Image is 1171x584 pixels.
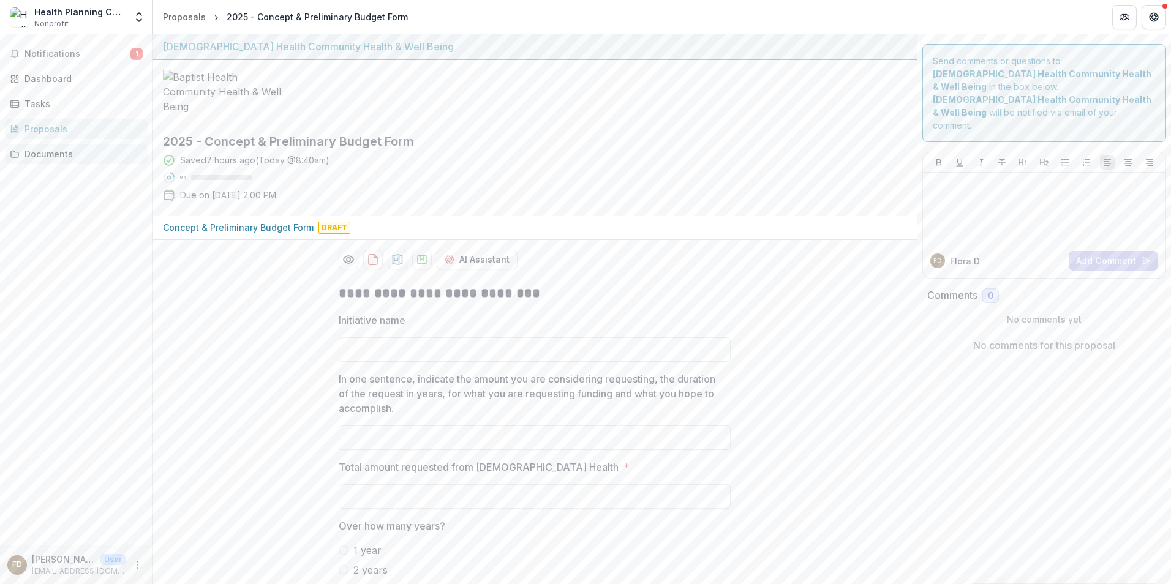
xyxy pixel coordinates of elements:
[952,155,967,170] button: Underline
[339,460,619,474] p: Total amount requested from [DEMOGRAPHIC_DATA] Health
[973,338,1115,353] p: No comments for this proposal
[933,258,941,264] div: Flora Davis
[922,44,1167,142] div: Send comments or questions to in the box below. will be notified via email of your comment.
[933,69,1151,92] strong: [DEMOGRAPHIC_DATA] Health Community Health & Well Being
[1015,155,1030,170] button: Heading 1
[163,221,314,234] p: Concept & Preliminary Budget Form
[988,291,993,301] span: 0
[339,518,445,533] p: Over how many years?
[227,10,408,23] div: 2025 - Concept & Preliminary Budget Form
[1100,155,1115,170] button: Align Left
[12,561,22,569] div: Flora Davis
[927,290,977,301] h2: Comments
[412,250,432,269] button: download-proposal
[32,566,126,577] p: [EMAIL_ADDRESS][DOMAIN_NAME]
[163,134,887,149] h2: 2025 - Concept & Preliminary Budget Form
[353,543,382,558] span: 1 year
[1058,155,1072,170] button: Bullet List
[130,558,145,572] button: More
[363,250,383,269] button: download-proposal
[932,155,946,170] button: Bold
[1079,155,1094,170] button: Ordered List
[353,563,388,577] span: 2 years
[1142,155,1157,170] button: Align Right
[339,313,405,328] p: Initiative name
[5,119,148,139] a: Proposals
[24,72,138,85] div: Dashboard
[24,49,130,59] span: Notifications
[5,144,148,164] a: Documents
[5,94,148,114] a: Tasks
[180,154,329,167] div: Saved 7 hours ago ( Today @ 8:40am )
[32,553,96,566] p: [PERSON_NAME]
[1112,5,1137,29] button: Partners
[10,7,29,27] img: Health Planning Council Of Northeast Florida Inc
[34,6,126,18] div: Health Planning Council Of Northeast [US_STATE] Inc
[1037,155,1052,170] button: Heading 2
[100,554,126,565] p: User
[24,148,138,160] div: Documents
[339,250,358,269] button: Preview 03517539-f2ed-417d-ba07-ceed9dd4ece2-0.pdf
[5,44,148,64] button: Notifications1
[950,255,980,268] p: Flora D
[995,155,1009,170] button: Strike
[933,94,1151,118] strong: [DEMOGRAPHIC_DATA] Health Community Health & Well Being
[24,97,138,110] div: Tasks
[339,372,723,416] p: In one sentence, indicate the amount you are considering requesting, the duration of the request ...
[158,8,211,26] a: Proposals
[437,250,518,269] button: AI Assistant
[974,155,988,170] button: Italicize
[388,250,407,269] button: download-proposal
[927,313,1162,326] p: No comments yet
[163,39,907,54] div: [DEMOGRAPHIC_DATA] Health Community Health & Well Being
[318,222,350,234] span: Draft
[1121,155,1135,170] button: Align Center
[5,69,148,89] a: Dashboard
[180,189,276,201] p: Due on [DATE] 2:00 PM
[130,48,143,60] span: 1
[163,70,285,114] img: Baptist Health Community Health & Well Being
[180,173,186,182] p: 0 %
[130,5,148,29] button: Open entity switcher
[34,18,69,29] span: Nonprofit
[1069,251,1158,271] button: Add Comment
[1142,5,1166,29] button: Get Help
[158,8,413,26] nav: breadcrumb
[24,122,138,135] div: Proposals
[163,10,206,23] div: Proposals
